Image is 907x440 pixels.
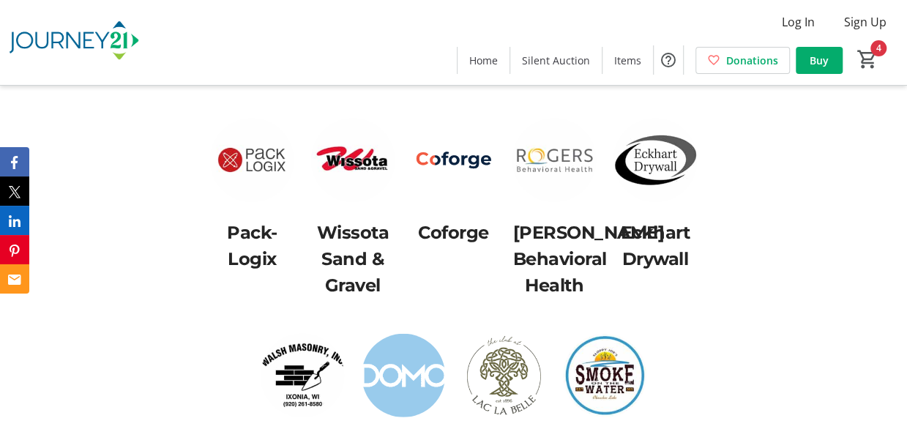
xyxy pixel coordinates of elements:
[563,334,646,417] img: <p>Smoke on The Water</p> logo
[832,10,898,34] button: Sign Up
[844,13,887,31] span: Sign Up
[510,47,602,74] a: Silent Auction
[654,45,683,75] button: Help
[210,220,294,272] p: Pack-Logix
[512,220,596,299] p: [PERSON_NAME] Behavioral Health
[614,53,641,68] span: Items
[796,47,843,74] a: Buy
[362,334,445,417] img: <p>Domo</p> logo
[261,334,344,417] img: <p>Walsh Masonry Inc.</p> logo
[522,53,590,68] span: Silent Auction
[695,47,790,74] a: Donations
[602,47,653,74] a: Items
[613,220,697,272] p: Eckhart Drywall
[770,10,826,34] button: Log In
[311,220,395,299] p: Wissota Sand & Gravel
[512,119,596,202] img: <p>Rogers Behavioral Health</p> logo
[210,119,294,202] img: <p>Pack-Logix</p> logo
[613,119,697,202] img: <p>Eckhart Drywall</p> logo
[311,119,395,202] img: <p>Wissota Sand &amp; Gravel</p> logo
[782,13,815,31] span: Log In
[412,119,496,202] img: <p>Coforge</p> logo
[854,46,881,72] button: Cart
[469,53,498,68] span: Home
[726,53,778,68] span: Donations
[412,220,496,246] p: Coforge
[9,6,139,79] img: Journey21's Logo
[810,53,829,68] span: Buy
[458,47,510,74] a: Home
[463,334,546,417] img: <p>The Club at Lac La Belle</p> logo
